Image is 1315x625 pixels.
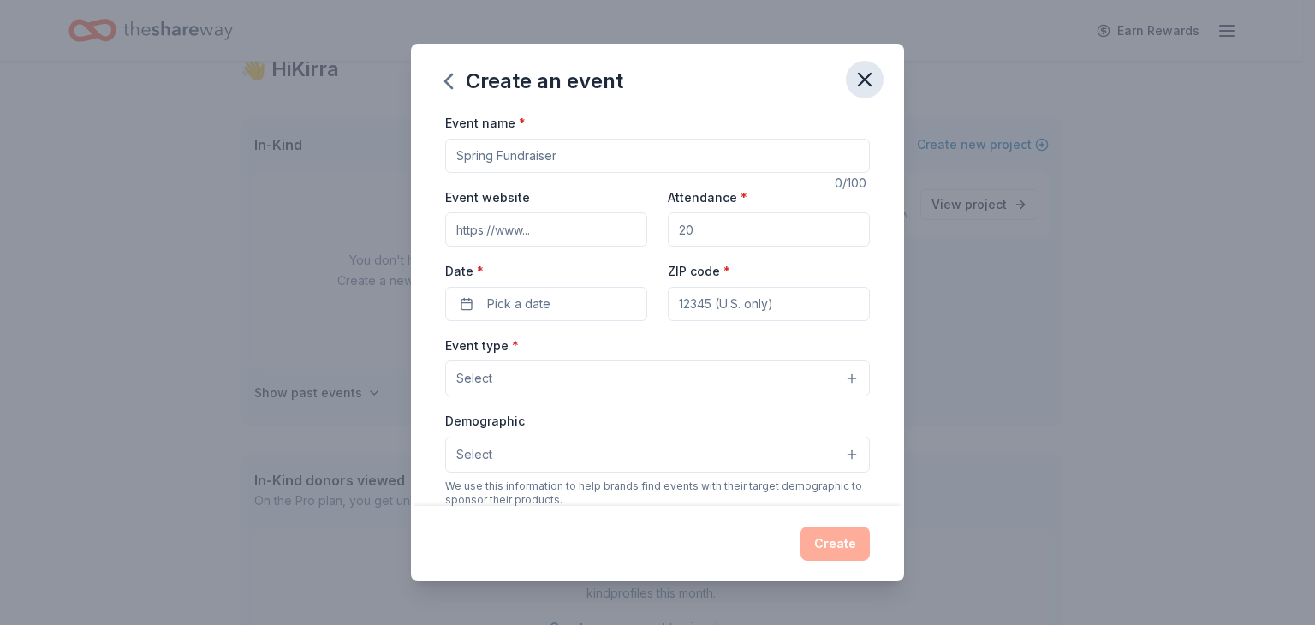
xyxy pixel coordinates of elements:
[456,444,492,465] span: Select
[668,189,747,206] label: Attendance
[445,287,647,321] button: Pick a date
[668,263,730,280] label: ZIP code
[456,368,492,389] span: Select
[445,189,530,206] label: Event website
[668,287,870,321] input: 12345 (U.S. only)
[445,360,870,396] button: Select
[445,437,870,473] button: Select
[445,413,525,430] label: Demographic
[445,68,623,95] div: Create an event
[487,294,550,314] span: Pick a date
[445,263,647,280] label: Date
[835,173,870,193] div: 0 /100
[445,115,526,132] label: Event name
[445,479,870,507] div: We use this information to help brands find events with their target demographic to sponsor their...
[445,337,519,354] label: Event type
[668,212,870,247] input: 20
[445,212,647,247] input: https://www...
[445,139,870,173] input: Spring Fundraiser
